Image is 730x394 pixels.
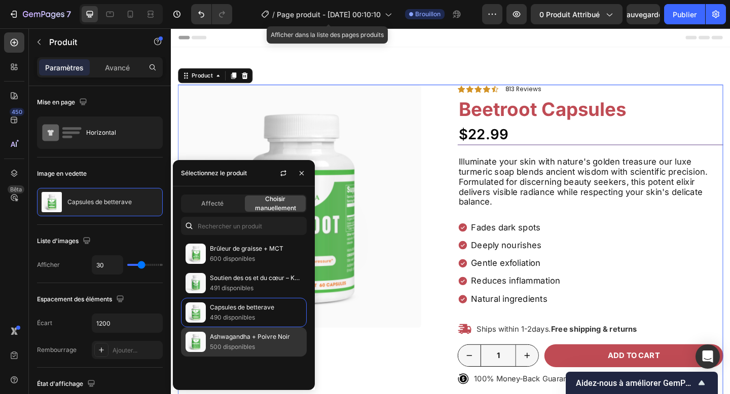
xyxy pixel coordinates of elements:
font: Mise en page [37,98,75,106]
font: 0 produit attribué [539,10,600,19]
font: Aidez-nous à améliorer GemPages ! [576,378,707,388]
p: 100% Money-Back Guarantee [330,376,443,387]
font: Ajouter... [113,346,137,354]
font: Choisir manuellement [255,195,296,212]
div: Annuler/Rétablir [191,4,232,24]
p: Deeply nourishes [326,228,423,244]
font: Rembourrage [37,346,77,353]
button: Add to cart [406,344,601,369]
font: Produit [49,37,77,47]
font: Publier [673,10,697,19]
button: Sauvegarder [627,4,660,24]
div: Add to cart [475,351,532,362]
font: Sauvegarder [622,10,665,19]
iframe: Zone de conception [171,28,730,394]
p: Illuminate your skin with nature's golden treasure our luxe turmeric soap blends ancient wisdom w... [313,140,600,194]
font: Paramètres [45,63,84,72]
font: Sélectionnez le produit [181,169,247,177]
font: Écart [37,319,52,327]
font: Brûleur de graisse + MCT [210,245,283,252]
button: decrement [312,344,337,368]
img: collections [186,332,206,352]
font: Image en vedette [37,170,87,177]
div: Product [20,47,47,56]
font: 7 [66,9,71,19]
font: Affecté [201,200,224,207]
img: collections [186,302,206,323]
button: increment [375,344,399,368]
font: Afficher [37,261,60,268]
p: Produit [49,36,135,48]
img: image des caractéristiques du produit [42,192,62,212]
font: Liste d'images [37,237,79,245]
input: quantity [337,344,375,368]
input: Auto [92,256,123,274]
p: Ships within 1-2days. [333,322,507,333]
font: 600 disponibles [210,255,255,262]
h1: Beetroot Capsules [312,74,601,103]
button: 7 [4,4,76,24]
font: Espacement des éléments [37,295,112,303]
font: / [272,10,275,19]
font: Page produit - [DATE] 00:10:10 [277,10,381,19]
input: Rechercher dans les paramètres et avancé [181,217,307,235]
font: Avancé [105,63,130,72]
button: Publier [664,4,705,24]
p: 813 Reviews [363,62,403,71]
p: Natural ingredients [326,287,423,303]
font: Brouillon [415,10,441,18]
button: 0 produit attribué [531,4,623,24]
p: Reduces inflammation [326,267,423,283]
div: $22.99 [312,105,368,127]
button: Afficher l'enquête - Aidez-nous à améliorer GemPages ! [576,377,708,389]
font: 490 disponibles [210,313,255,321]
p: Gentle exfoliation [326,248,423,264]
font: État d'affichage [37,380,83,387]
strong: Free shipping & returns [413,322,507,332]
img: collections [186,244,206,264]
font: 491 disponibles [210,284,253,292]
font: 450 [12,108,22,115]
p: Fades dark spots [326,209,423,225]
font: Capsules de betterave [67,198,132,206]
img: collections [186,273,206,293]
div: Ouvrir Intercom Messenger [696,344,720,369]
input: Auto [92,314,162,332]
font: Bêta [10,186,22,193]
font: Horizontal [86,129,116,136]
font: Ashwagandha + Poivre Noir [210,333,290,340]
font: 500 disponibles [210,343,255,350]
font: Capsules de betterave [210,303,274,311]
font: Soutien des os et du cœur – K2 + D3 [210,274,313,282]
